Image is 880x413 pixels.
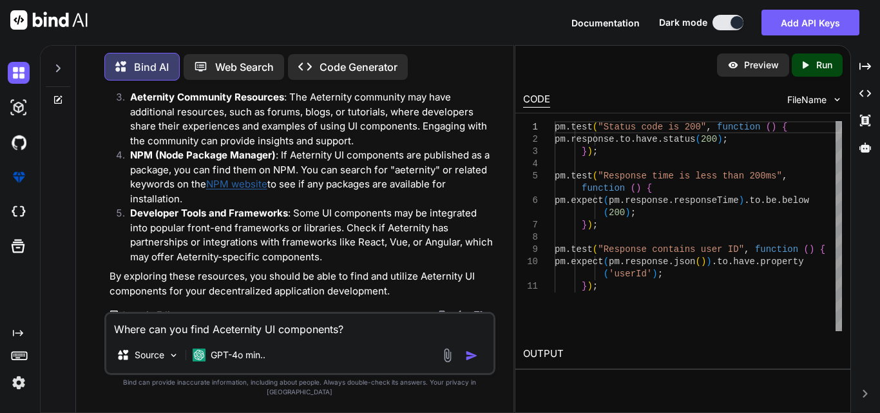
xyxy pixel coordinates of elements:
span: response [625,195,668,206]
span: test [571,244,593,255]
span: json [674,256,696,267]
span: . [760,195,765,206]
span: responseTime [674,195,739,206]
span: ( [604,207,609,218]
div: 5 [523,170,538,182]
span: property [760,256,803,267]
span: ( [631,183,636,193]
span: . [744,195,749,206]
span: ; [723,134,728,144]
span: ( [593,171,598,181]
img: attachment [440,348,455,363]
span: } [582,281,587,291]
span: pm [555,256,566,267]
p: : If Aeternity UI components are published as a package, you can find them on NPM. You can search... [130,148,493,206]
img: premium [8,166,30,188]
span: . [777,195,782,206]
button: Add API Keys [761,10,859,35]
strong: Developer Tools and Frameworks [130,207,288,219]
span: ( [766,122,771,132]
span: . [631,134,636,144]
div: 3 [523,146,538,158]
span: ; [593,220,598,230]
div: 2 [523,133,538,146]
span: . [620,256,625,267]
div: 6 [523,195,538,207]
span: ) [771,122,776,132]
span: 200 [701,134,717,144]
span: . [658,134,663,144]
span: ( [604,269,609,279]
span: ( [593,122,598,132]
span: ) [652,269,657,279]
img: chevron down [832,94,843,105]
span: { [782,122,787,132]
span: ( [696,256,701,267]
span: , [782,171,787,181]
p: GPT-4o min.. [211,349,265,361]
span: ) [587,220,592,230]
img: preview [727,59,739,71]
span: , [706,122,711,132]
span: ) [636,183,641,193]
img: githubDark [8,131,30,153]
strong: NPM (Node Package Manager) [130,149,276,161]
span: ( [696,134,701,144]
img: GPT-4o mini [193,349,206,361]
span: test [571,122,593,132]
p: : The Aeternity community may have additional resources, such as forums, blogs, or tutorials, whe... [130,90,493,148]
p: : Some UI components may be integrated into popular front-end frameworks or libraries. Check if A... [130,206,493,264]
span: ) [625,207,630,218]
img: darkAi-studio [8,97,30,119]
div: 7 [523,219,538,231]
span: Dark mode [659,16,707,29]
p: Source [135,349,164,361]
span: function [582,183,625,193]
img: cloudideIcon [8,201,30,223]
p: Open in Editor [120,309,182,322]
button: Documentation [571,16,640,30]
span: "Status code is 200" [598,122,706,132]
span: } [582,146,587,157]
span: "Response time is less than 200ms" [598,171,782,181]
p: Run [816,59,832,72]
div: 10 [523,256,538,268]
span: below [782,195,809,206]
span: ; [593,146,598,157]
strong: Aeternity Community Resources [130,91,284,103]
span: pm [609,195,620,206]
span: . [614,134,619,144]
span: . [566,195,571,206]
span: have [636,134,658,144]
span: ) [587,281,592,291]
div: 8 [523,231,538,244]
span: ; [593,281,598,291]
span: ) [809,244,814,255]
span: ( [804,244,809,255]
img: settings [8,372,30,394]
span: response [625,256,668,267]
img: icon [465,349,478,362]
span: . [728,256,733,267]
span: FileName [787,93,827,106]
span: function [755,244,798,255]
img: dislike [472,310,483,320]
span: . [566,244,571,255]
img: Bind AI [10,10,88,30]
div: 9 [523,244,538,256]
span: status [663,134,695,144]
span: ( [593,244,598,255]
img: Pick Models [168,350,179,361]
div: CODE [523,92,550,108]
span: function [717,122,760,132]
span: 'userId' [609,269,652,279]
span: pm [555,171,566,181]
span: . [712,256,717,267]
span: ( [604,195,609,206]
span: to [750,195,761,206]
span: { [820,244,825,255]
span: expect [571,256,603,267]
span: ) [701,256,706,267]
span: to [620,134,631,144]
span: to [717,256,728,267]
